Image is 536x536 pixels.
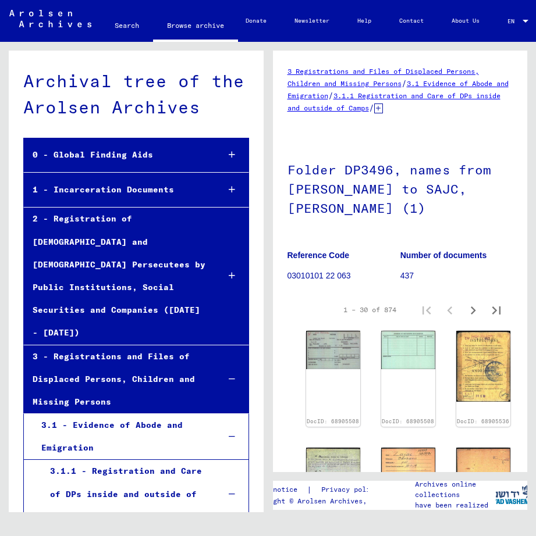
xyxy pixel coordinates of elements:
[490,480,534,509] img: yv_logo.png
[33,414,210,459] div: 3.1 - Evidence of Abode and Emigration
[457,418,509,424] a: DocID: 68905536
[456,448,510,524] img: 002.jpg
[24,178,210,201] div: 1 - Incarceration Documents
[287,270,400,282] p: 03010101 22 063
[306,331,360,369] img: 001.jpg
[307,418,359,424] a: DocID: 68905508
[485,298,508,321] button: Last page
[507,18,520,24] span: EN
[438,298,462,321] button: Previous page
[415,298,438,321] button: First page
[232,7,281,35] a: Donate
[312,484,392,496] a: Privacy policy
[415,500,495,521] p: have been realized in partnership with
[369,102,374,113] span: /
[249,484,307,496] a: Legal notice
[343,7,385,35] a: Help
[306,448,360,526] img: 002.jpg
[400,270,513,282] p: 437
[287,91,500,112] a: 3.1.1 Registration and Care of DPs inside and outside of Camps
[382,418,434,424] a: DocID: 68905508
[400,251,487,260] b: Number of documents
[287,143,513,233] h1: Folder DP3496, names from [PERSON_NAME] to SAJC, [PERSON_NAME] (1)
[438,7,494,35] a: About Us
[456,331,510,402] img: 002.jpg
[402,78,407,88] span: /
[9,10,91,27] img: Arolsen_neg.svg
[415,469,495,500] p: The Arolsen Archives online collections
[385,7,438,35] a: Contact
[24,208,210,344] div: 2 - Registration of [DEMOGRAPHIC_DATA] and [DEMOGRAPHIC_DATA] Persecutees by Public Institutions,...
[41,460,210,528] div: 3.1.1 - Registration and Care of DPs inside and outside of Camps
[23,68,249,120] div: Archival tree of the Arolsen Archives
[153,12,238,42] a: Browse archive
[328,90,333,101] span: /
[249,484,392,496] div: |
[101,12,153,40] a: Search
[287,251,350,260] b: Reference Code
[462,298,485,321] button: Next page
[24,144,210,166] div: 0 - Global Finding Aids
[24,345,210,414] div: 3 - Registrations and Files of Displaced Persons, Children and Missing Persons
[381,331,435,369] img: 002.jpg
[381,448,435,524] img: 001.jpg
[281,7,343,35] a: Newsletter
[249,496,392,506] p: Copyright © Arolsen Archives, 2021
[287,67,479,88] a: 3 Registrations and Files of Displaced Persons, Children and Missing Persons
[343,305,396,315] div: 1 – 30 of 874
